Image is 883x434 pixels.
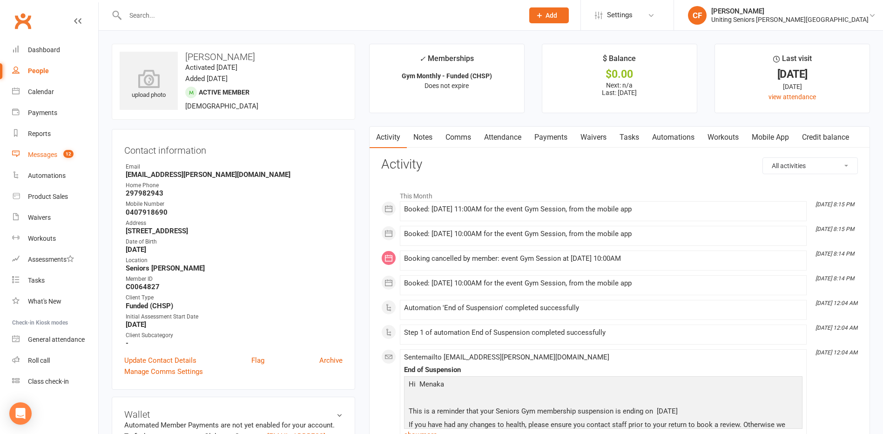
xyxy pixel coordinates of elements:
[404,230,802,238] div: Booked: [DATE] 10:00AM for the event Gym Session, from the mobile app
[126,181,343,190] div: Home Phone
[439,127,478,148] a: Comms
[402,72,492,80] strong: Gym Monthly - Funded (CHSP)
[711,15,869,24] div: Uniting Seniors [PERSON_NAME][GEOGRAPHIC_DATA]
[126,219,343,228] div: Address
[28,235,56,242] div: Workouts
[12,102,98,123] a: Payments
[701,127,745,148] a: Workouts
[407,127,439,148] a: Notes
[603,53,636,69] div: $ Balance
[120,69,178,100] div: upload photo
[28,67,49,75] div: People
[12,371,98,392] a: Class kiosk mode
[126,293,343,302] div: Client Type
[607,5,633,26] span: Settings
[574,127,613,148] a: Waivers
[126,331,343,340] div: Client Subcategory
[185,63,237,72] time: Activated [DATE]
[12,329,98,350] a: General attendance kiosk mode
[711,7,869,15] div: [PERSON_NAME]
[773,53,812,69] div: Last visit
[425,82,469,89] span: Does not expire
[251,355,264,366] a: Flag
[404,205,802,213] div: Booked: [DATE] 11:00AM for the event Gym Session, from the mobile app
[28,193,68,200] div: Product Sales
[528,127,574,148] a: Payments
[795,127,856,148] a: Credit balance
[28,88,54,95] div: Calendar
[126,189,343,197] strong: 297982943
[28,130,51,137] div: Reports
[126,227,343,235] strong: [STREET_ADDRESS]
[199,88,249,96] span: Active member
[816,275,854,282] i: [DATE] 8:14 PM
[126,170,343,179] strong: [EMAIL_ADDRESS][PERSON_NAME][DOMAIN_NAME]
[723,81,861,92] div: [DATE]
[28,172,66,179] div: Automations
[12,291,98,312] a: What's New
[613,127,646,148] a: Tasks
[124,409,343,420] h3: Wallet
[816,251,854,257] i: [DATE] 8:14 PM
[745,127,795,148] a: Mobile App
[12,165,98,186] a: Automations
[28,336,85,343] div: General attendance
[28,151,57,158] div: Messages
[185,102,258,110] span: [DEMOGRAPHIC_DATA]
[12,123,98,144] a: Reports
[12,228,98,249] a: Workouts
[126,245,343,254] strong: [DATE]
[126,256,343,265] div: Location
[478,127,528,148] a: Attendance
[12,249,98,270] a: Assessments
[816,300,857,306] i: [DATE] 12:04 AM
[63,150,74,158] span: 12
[12,81,98,102] a: Calendar
[816,325,857,331] i: [DATE] 12:04 AM
[28,277,45,284] div: Tasks
[419,54,425,63] i: ✓
[723,69,861,79] div: [DATE]
[688,6,707,25] div: CF
[28,256,74,263] div: Assessments
[12,350,98,371] a: Roll call
[124,142,343,156] h3: Contact information
[28,357,50,364] div: Roll call
[381,157,858,172] h3: Activity
[406,406,800,419] p: This is a reminder that your Seniors Gym membership suspension is ending on [DATE]
[28,378,69,385] div: Class check-in
[546,12,557,19] span: Add
[406,379,800,392] p: Hi Menaka
[126,200,343,209] div: Mobile Number
[126,237,343,246] div: Date of Birth
[404,329,802,337] div: Step 1 of automation End of Suspension completed successfully
[12,61,98,81] a: People
[126,302,343,310] strong: Funded (CHSP)
[12,186,98,207] a: Product Sales
[126,312,343,321] div: Initial Assessment Start Date
[551,69,688,79] div: $0.00
[816,349,857,356] i: [DATE] 12:04 AM
[28,46,60,54] div: Dashboard
[319,355,343,366] a: Archive
[126,208,343,217] strong: 0407918690
[126,283,343,291] strong: C0064827
[124,366,203,377] a: Manage Comms Settings
[9,402,32,425] div: Open Intercom Messenger
[12,40,98,61] a: Dashboard
[126,339,343,347] strong: -
[768,93,816,101] a: view attendance
[12,144,98,165] a: Messages 12
[185,75,228,83] time: Added [DATE]
[816,201,854,208] i: [DATE] 8:15 PM
[404,304,802,312] div: Automation 'End of Suspension' completed successfully
[816,226,854,232] i: [DATE] 8:15 PM
[419,53,474,70] div: Memberships
[404,353,609,361] span: Sent email to [EMAIL_ADDRESS][PERSON_NAME][DOMAIN_NAME]
[126,320,343,329] strong: [DATE]
[404,366,802,374] div: End of Suspension
[370,127,407,148] a: Activity
[126,275,343,284] div: Member ID
[126,264,343,272] strong: Seniors [PERSON_NAME]
[529,7,569,23] button: Add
